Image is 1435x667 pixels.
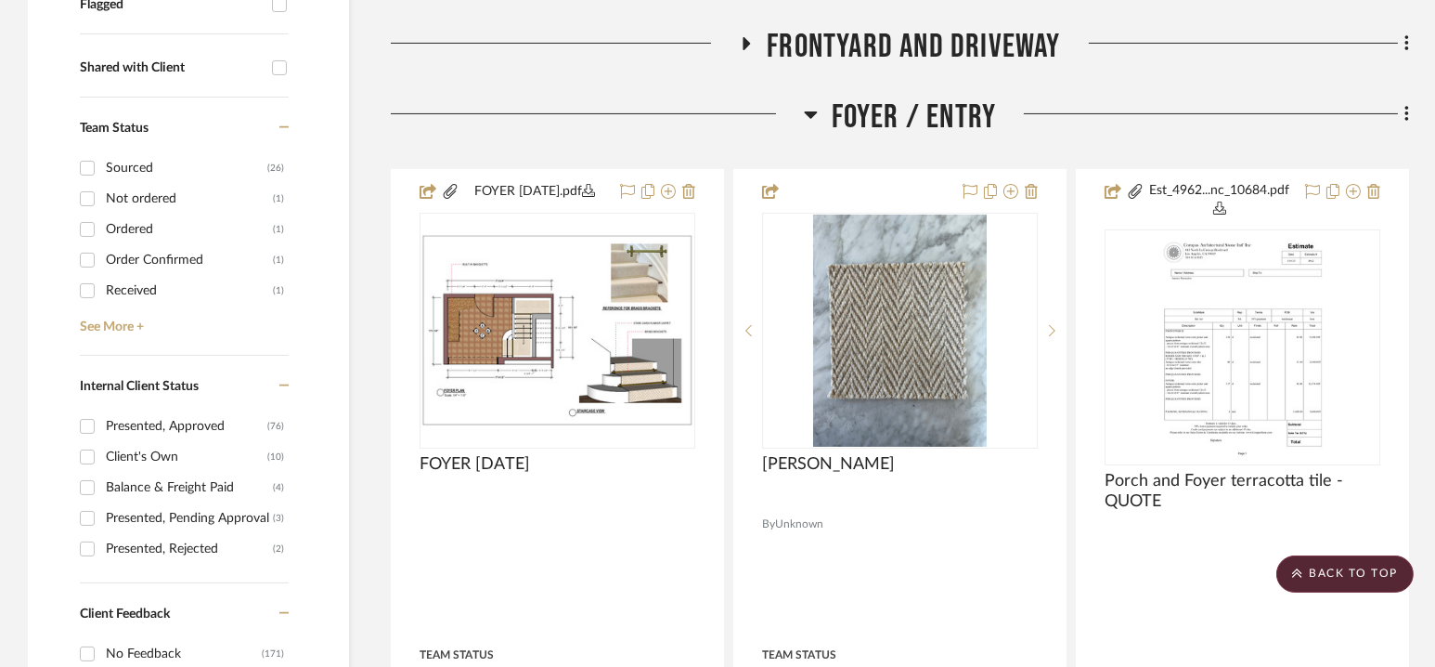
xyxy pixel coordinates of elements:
div: (1) [273,215,284,244]
div: Team Status [762,647,836,663]
span: By [762,516,775,533]
div: (3) [273,504,284,533]
div: 0 [763,214,1037,448]
span: Foyer / Entry [832,98,997,137]
button: FOYER [DATE].pdf [459,181,609,203]
div: (1) [273,184,284,214]
div: Not ordered [106,184,273,214]
span: Porch and Foyer terracotta tile - QUOTE [1105,471,1380,512]
span: Frontyard and Driveway [767,27,1060,67]
div: Ordered [106,215,273,244]
div: (4) [273,473,284,503]
button: Est_4962...nc_10684.pdf [1144,181,1294,220]
div: (1) [273,276,284,306]
div: Order Confirmed [106,245,273,275]
span: FOYER [DATE] [420,454,530,475]
div: Presented, Pending Approval [106,504,273,533]
div: Presented, Rejected [106,534,273,564]
div: Presented, Approved [106,412,267,441]
img: FOYER 9.06.25 [421,234,693,426]
div: Shared with Client [80,60,263,76]
div: Team Status [420,647,494,663]
img: Porch and Foyer terracotta tile - QUOTE [1153,231,1332,464]
div: Client's Own [106,442,267,472]
div: (1) [273,245,284,275]
a: See More + [75,306,289,335]
span: Team Status [80,122,149,135]
span: [PERSON_NAME] [762,454,895,475]
div: Sourced [106,153,267,183]
span: Internal Client Status [80,380,199,393]
div: (2) [273,534,284,564]
div: Received [106,276,273,306]
span: Client Feedback [80,608,170,621]
div: (26) [267,153,284,183]
scroll-to-top-button: BACK TO TOP [1276,556,1414,593]
div: (10) [267,442,284,472]
img: GWEN LINEN [813,215,988,447]
span: Unknown [775,516,823,533]
div: (76) [267,412,284,441]
div: Balance & Freight Paid [106,473,273,503]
